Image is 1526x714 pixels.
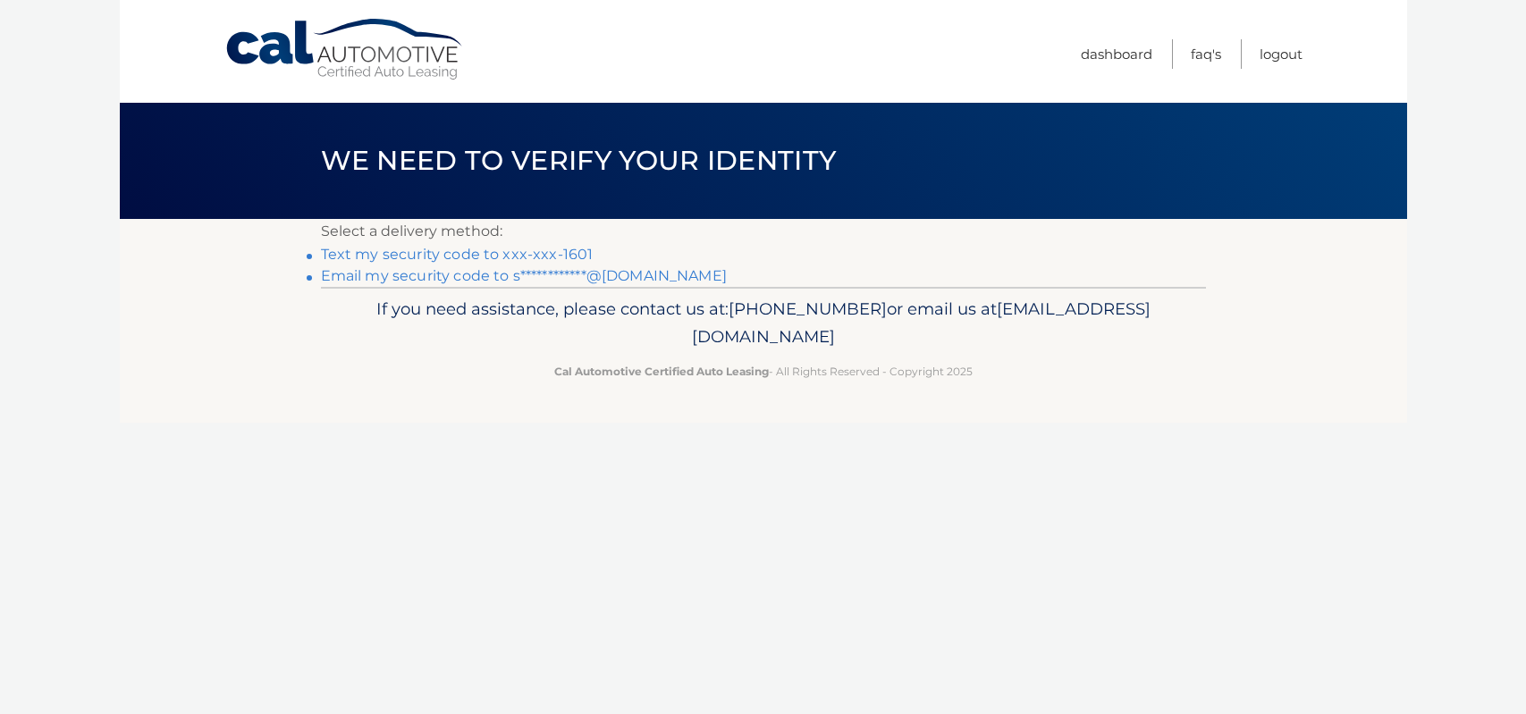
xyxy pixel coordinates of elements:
strong: Cal Automotive Certified Auto Leasing [554,365,769,378]
p: If you need assistance, please contact us at: or email us at [333,295,1194,352]
a: FAQ's [1191,39,1221,69]
span: We need to verify your identity [321,144,837,177]
span: [PHONE_NUMBER] [729,298,887,319]
a: Cal Automotive [224,18,466,81]
p: - All Rights Reserved - Copyright 2025 [333,362,1194,381]
a: Text my security code to xxx-xxx-1601 [321,246,594,263]
p: Select a delivery method: [321,219,1206,244]
a: Logout [1260,39,1303,69]
a: Dashboard [1081,39,1152,69]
